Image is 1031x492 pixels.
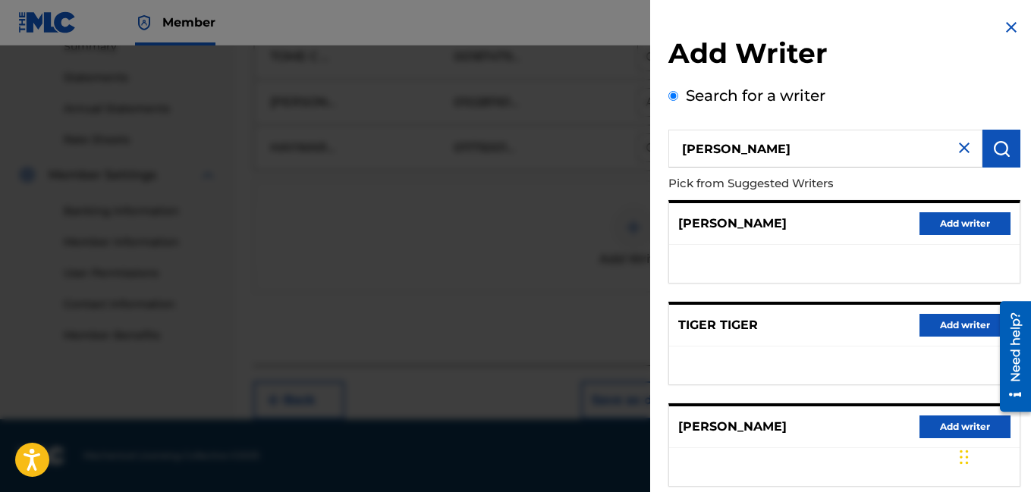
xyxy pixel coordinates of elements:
[989,296,1031,418] iframe: Resource Center
[678,418,787,436] p: [PERSON_NAME]
[135,14,153,32] img: Top Rightsholder
[18,11,77,33] img: MLC Logo
[678,316,758,334] p: TIGER TIGER
[919,212,1011,235] button: Add writer
[955,419,1031,492] iframe: Chat Widget
[919,314,1011,337] button: Add writer
[686,86,825,105] label: Search for a writer
[919,415,1011,438] button: Add writer
[992,139,1011,158] img: Search Works
[960,434,969,480] div: Drag
[162,14,215,31] span: Member
[668,130,982,168] input: Search writer's name or IPI Number
[678,215,787,233] p: [PERSON_NAME]
[955,139,973,157] img: close
[668,36,1020,75] h2: Add Writer
[668,168,934,200] p: Pick from Suggested Writers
